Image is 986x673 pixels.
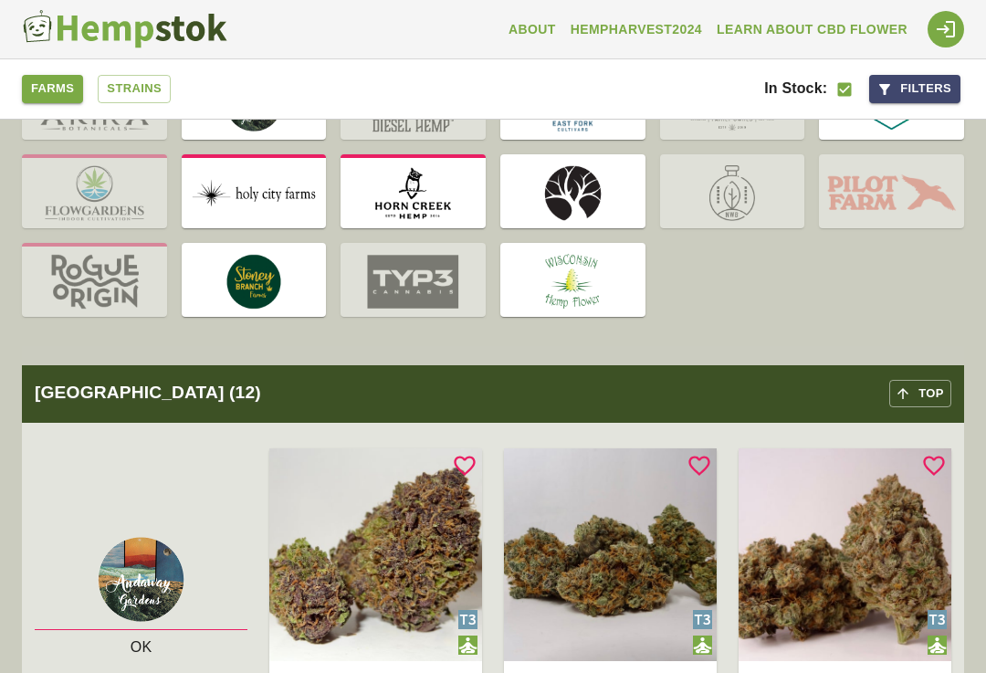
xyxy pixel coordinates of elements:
[22,159,167,229] img: FlowGardens
[22,9,235,49] a: Hempstok Logo
[563,13,709,47] a: HempHarvest2024
[687,454,712,479] svg: Login to Add Favorite
[182,247,327,318] img: Stoney Branch Farms
[500,159,645,229] img: Lost Oak Farms
[35,381,889,407] h2: [GEOGRAPHIC_DATA] (12)
[709,13,915,47] a: Learn About CBD Flower
[22,75,83,103] a: Farms
[889,381,951,409] button: top
[182,159,327,229] img: Holy City Farms
[341,159,486,229] img: Horn Creek Hemp
[22,9,227,49] img: Hempstok Logo
[928,11,964,47] div: Login
[660,159,805,229] img: Never Winter Botanicals
[921,454,947,479] svg: Login to Add Favorite
[458,636,477,656] img: hybrid
[35,637,247,659] div: OK
[35,531,247,631] img: Andaway Gardens
[764,80,827,96] span: In Stock:
[928,636,947,656] img: hybrid
[458,611,477,630] img: Type 3
[693,611,712,630] img: Type 3
[819,159,964,229] img: Pilot Farm
[928,611,947,630] img: Type 3
[504,449,717,662] img: Sleaze (LCD x RVR) - Indoor
[693,636,712,656] img: hybrid
[269,449,482,662] img: RVR Temple - Greenhouse
[869,75,960,103] button: Filters
[452,454,477,479] svg: Login to Add Favorite
[739,449,951,662] img: Lemon Cookie Dough - Indoor
[500,247,645,318] img: Wisconsin Hemp Flower
[98,75,171,103] a: Strains
[22,247,167,318] img: Rouge Origin
[501,13,563,47] a: About
[341,247,486,318] img: Typ3 Cannabis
